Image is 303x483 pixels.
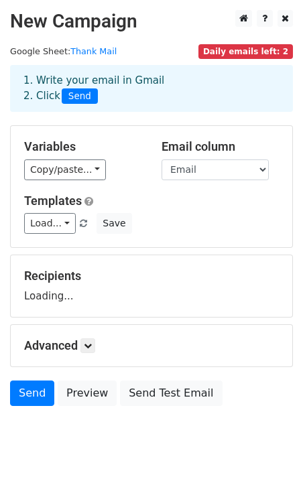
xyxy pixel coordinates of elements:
[70,46,117,56] a: Thank Mail
[10,10,293,33] h2: New Campaign
[10,381,54,406] a: Send
[10,46,117,56] small: Google Sheet:
[97,213,131,234] button: Save
[13,73,290,104] div: 1. Write your email in Gmail 2. Click
[24,338,279,353] h5: Advanced
[198,46,293,56] a: Daily emails left: 2
[162,139,279,154] h5: Email column
[24,269,279,303] div: Loading...
[62,88,98,105] span: Send
[24,139,141,154] h5: Variables
[24,269,279,283] h5: Recipients
[24,159,106,180] a: Copy/paste...
[198,44,293,59] span: Daily emails left: 2
[24,213,76,234] a: Load...
[24,194,82,208] a: Templates
[120,381,222,406] a: Send Test Email
[58,381,117,406] a: Preview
